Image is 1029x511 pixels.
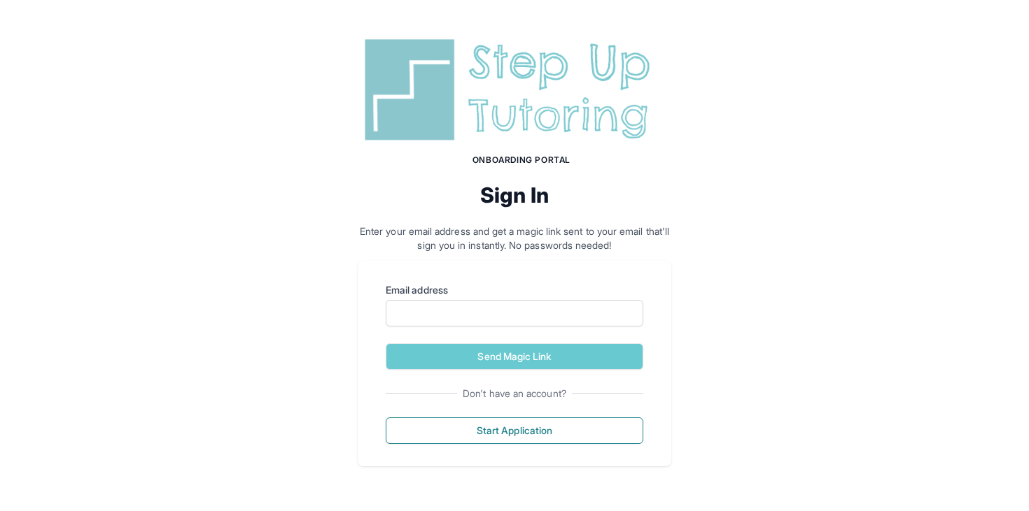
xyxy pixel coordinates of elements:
[457,387,572,401] span: Don't have an account?
[386,343,643,370] button: Send Magic Link
[372,154,671,166] h1: Onboarding Portal
[358,34,671,146] img: Step Up Tutoring horizontal logo
[358,224,671,252] p: Enter your email address and get a magic link sent to your email that'll sign you in instantly. N...
[386,417,643,444] button: Start Application
[358,182,671,208] h2: Sign In
[386,283,643,297] label: Email address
